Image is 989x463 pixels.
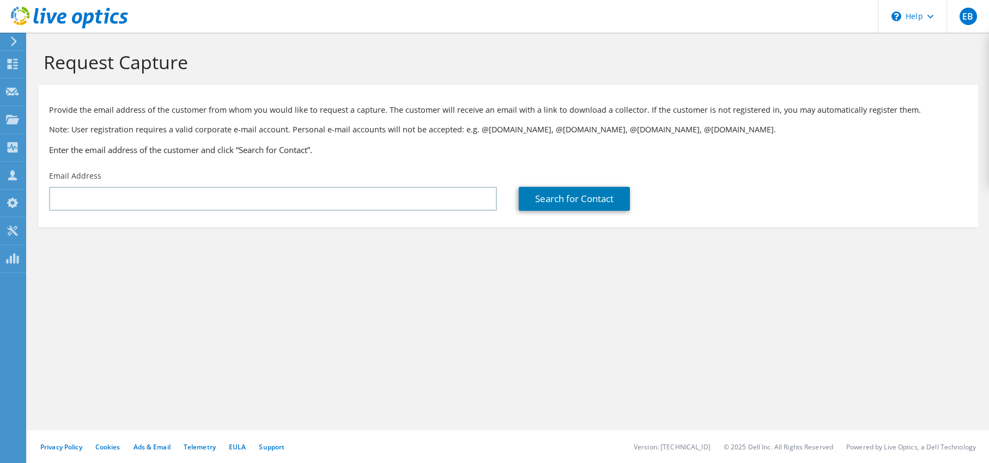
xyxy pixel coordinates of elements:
[49,104,967,116] p: Provide the email address of the customer from whom you would like to request a capture. The cust...
[229,442,246,452] a: EULA
[891,11,901,21] svg: \n
[49,144,967,156] h3: Enter the email address of the customer and click “Search for Contact”.
[134,442,171,452] a: Ads & Email
[95,442,120,452] a: Cookies
[184,442,216,452] a: Telemetry
[960,8,977,25] span: EB
[846,442,976,452] li: Powered by Live Optics, a Dell Technology
[44,51,967,74] h1: Request Capture
[259,442,284,452] a: Support
[634,442,711,452] li: Version: [TECHNICAL_ID]
[519,187,630,211] a: Search for Contact
[724,442,833,452] li: © 2025 Dell Inc. All Rights Reserved
[49,124,967,136] p: Note: User registration requires a valid corporate e-mail account. Personal e-mail accounts will ...
[40,442,82,452] a: Privacy Policy
[49,170,101,181] label: Email Address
